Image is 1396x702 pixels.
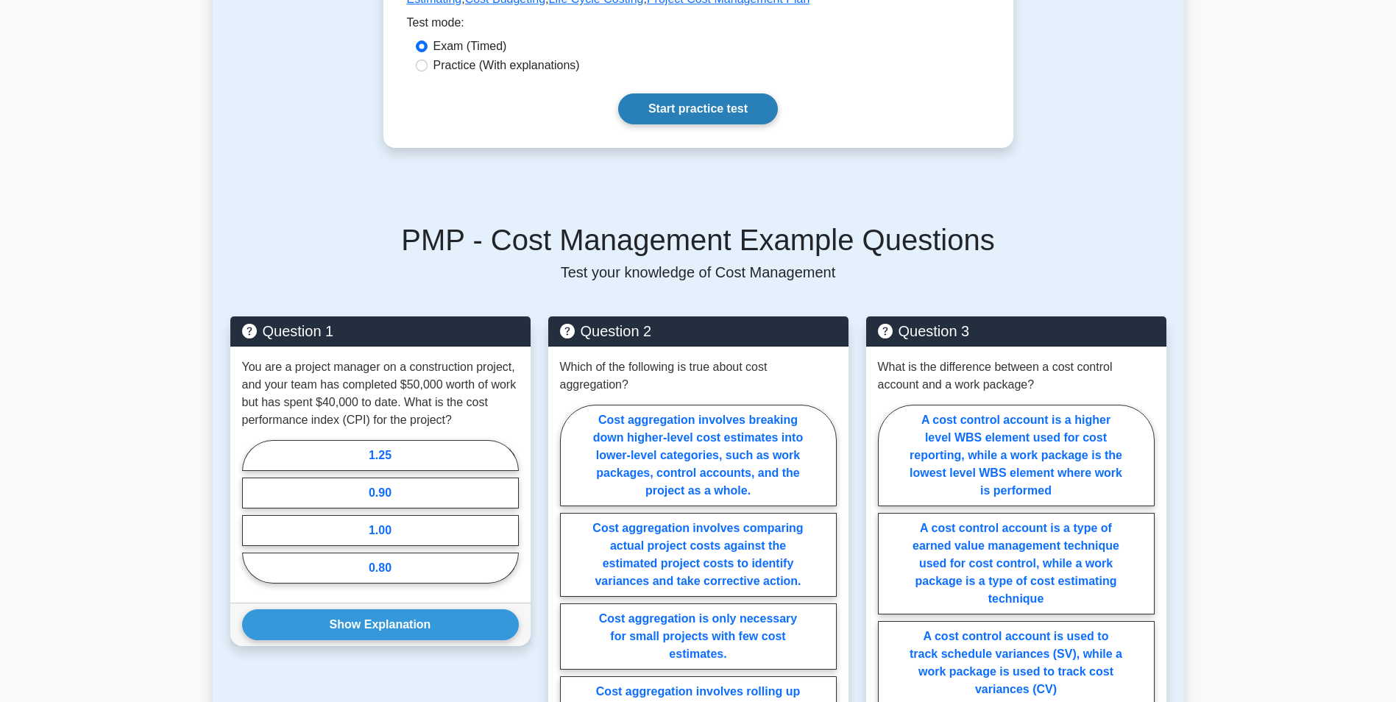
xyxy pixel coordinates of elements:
label: Cost aggregation involves comparing actual project costs against the estimated project costs to i... [560,513,837,597]
p: You are a project manager on a construction project, and your team has completed $50,000 worth of... [242,358,519,429]
label: A cost control account is a higher level WBS element used for cost reporting, while a work packag... [878,405,1155,506]
label: Cost aggregation involves breaking down higher-level cost estimates into lower-level categories, ... [560,405,837,506]
label: 1.25 [242,440,519,471]
p: What is the difference between a cost control account and a work package? [878,358,1155,394]
label: 0.80 [242,553,519,584]
div: Test mode: [407,14,990,38]
label: 0.90 [242,478,519,508]
label: Practice (With explanations) [433,57,580,74]
p: Which of the following is true about cost aggregation? [560,358,837,394]
label: A cost control account is a type of earned value management technique used for cost control, whil... [878,513,1155,614]
button: Show Explanation [242,609,519,640]
h5: Question 1 [242,322,519,340]
h5: Question 3 [878,322,1155,340]
label: Cost aggregation is only necessary for small projects with few cost estimates. [560,603,837,670]
a: Start practice test [618,93,778,124]
label: Exam (Timed) [433,38,507,55]
h5: PMP - Cost Management Example Questions [230,222,1166,258]
h5: Question 2 [560,322,837,340]
p: Test your knowledge of Cost Management [230,263,1166,281]
label: 1.00 [242,515,519,546]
